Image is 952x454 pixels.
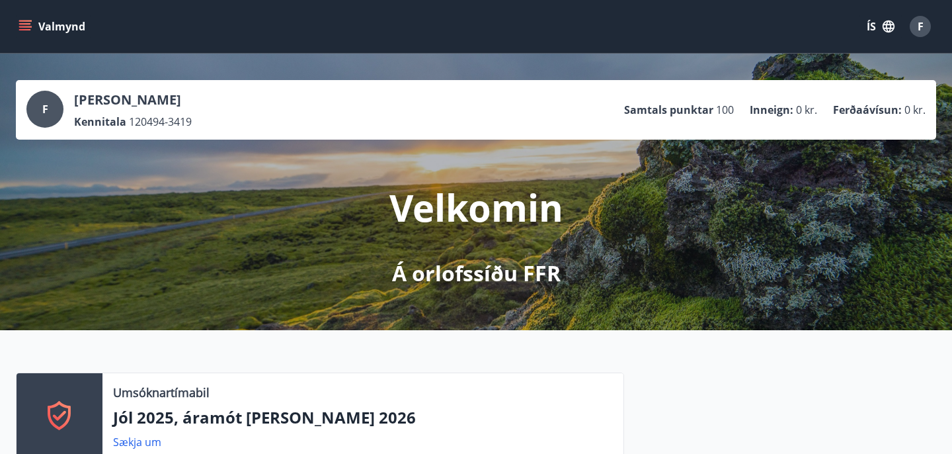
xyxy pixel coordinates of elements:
[904,11,936,42] button: F
[74,114,126,129] p: Kennitala
[833,103,902,117] p: Ferðaávísun :
[74,91,192,109] p: [PERSON_NAME]
[113,406,613,429] p: Jól 2025, áramót [PERSON_NAME] 2026
[904,103,926,117] span: 0 kr.
[113,384,210,401] p: Umsóknartímabil
[42,102,48,116] span: F
[392,259,561,288] p: Á orlofssíðu FFR
[716,103,734,117] span: 100
[859,15,902,38] button: ÍS
[796,103,817,117] span: 0 kr.
[624,103,713,117] p: Samtals punktar
[750,103,793,117] p: Inneign :
[918,19,924,34] span: F
[16,15,91,38] button: menu
[129,114,192,129] span: 120494-3419
[113,435,161,449] a: Sækja um
[389,182,563,232] p: Velkomin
